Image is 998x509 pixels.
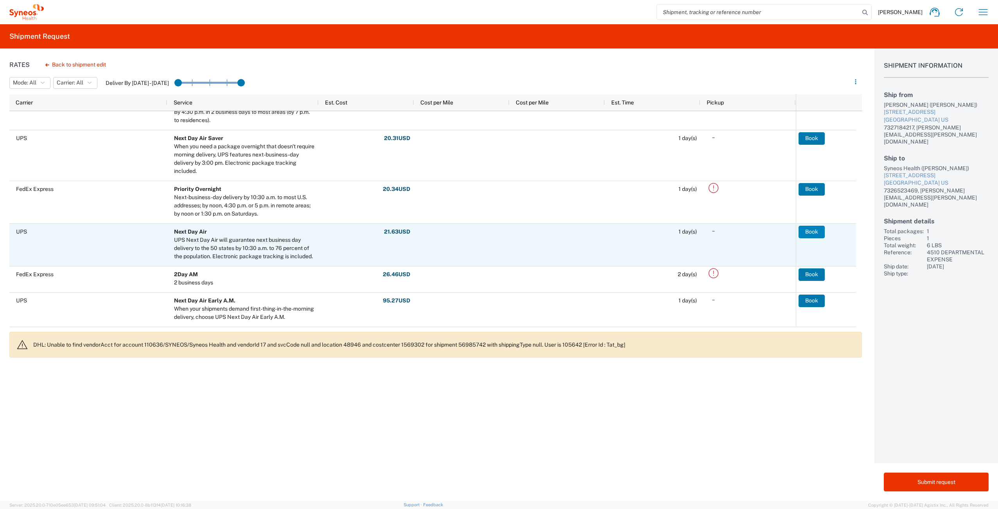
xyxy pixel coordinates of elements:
[678,271,697,277] span: 2 day(s)
[174,305,315,321] div: When your shipments demand first-thing-in-the-morning delivery, choose UPS Next Day Air Early A.M.
[884,155,989,162] h2: Ship to
[174,279,213,287] div: 2 business days
[174,228,207,235] b: Next Day Air
[9,61,30,68] h1: Rates
[382,295,411,307] button: 95.27USD
[516,99,549,106] span: Cost per Mile
[325,99,347,106] span: Est. Cost
[927,228,989,235] div: 1
[16,297,27,304] span: UPS
[384,226,411,238] button: 21.63USD
[174,271,198,277] b: 2Day AM
[174,135,223,141] b: Next Day Air Saver
[383,271,410,278] strong: 26.46 USD
[174,236,315,261] div: UPS Next Day Air will guarantee next business day delivery to the 50 states by 10:30 a.m. to 76 p...
[678,228,697,235] span: 1 day(s)
[927,242,989,249] div: 6 LBS
[33,341,855,348] p: DHL: Unable to find vendorAcct for account 110636/SYNEOS/Syneos Health and vendorId 17 and svcCod...
[707,99,724,106] span: Pickup
[884,62,989,78] h1: Shipment Information
[420,99,453,106] span: Cost per Mile
[39,58,112,72] button: Back to shipment edit
[16,228,27,235] span: UPS
[611,99,634,106] span: Est. Time
[174,186,221,192] b: Priority Overnight
[799,226,825,238] button: Book
[423,502,443,507] a: Feedback
[383,297,410,304] strong: 95.27 USD
[174,108,315,124] div: By 4:30 p.m. in 2 business days to most areas (by 7 p.m. to residences).
[884,172,989,187] a: [STREET_ADDRESS][GEOGRAPHIC_DATA] US
[382,268,411,281] button: 26.46USD
[678,297,697,304] span: 1 day(s)
[53,77,97,89] button: Carrier: All
[884,473,989,491] button: Submit request
[799,295,825,307] button: Book
[884,124,989,145] div: 7327184217, [PERSON_NAME][EMAIL_ADDRESS][PERSON_NAME][DOMAIN_NAME]
[884,235,924,242] div: Pieces
[57,79,83,86] span: Carrier: All
[13,79,36,86] span: Mode: All
[884,179,989,187] div: [GEOGRAPHIC_DATA] US
[884,242,924,249] div: Total weight:
[884,172,989,180] div: [STREET_ADDRESS]
[927,249,989,263] div: 4510 DEPARTMENTAL EXPENSE
[678,135,697,141] span: 1 day(s)
[384,228,410,236] strong: 21.63 USD
[383,185,410,193] strong: 20.34 USD
[799,132,825,145] button: Book
[884,228,924,235] div: Total packages:
[884,116,989,124] div: [GEOGRAPHIC_DATA] US
[174,142,315,175] div: When you need a package overnight that doesn't require morning delivery, UPS features next-busine...
[161,503,191,507] span: [DATE] 10:16:38
[174,297,235,304] b: Next Day Air Early A.M.
[74,503,106,507] span: [DATE] 09:51:04
[927,263,989,270] div: [DATE]
[109,503,191,507] span: Client: 2025.20.0-8b113f4
[884,270,924,277] div: Ship type:
[927,235,989,242] div: 1
[884,101,989,108] div: [PERSON_NAME] ([PERSON_NAME])
[174,99,192,106] span: Service
[9,77,50,89] button: Mode: All
[9,503,106,507] span: Server: 2025.20.0-710e05ee653
[678,186,697,192] span: 1 day(s)
[884,108,989,116] div: [STREET_ADDRESS]
[884,91,989,99] h2: Ship from
[884,187,989,208] div: 7326523469, [PERSON_NAME][EMAIL_ADDRESS][PERSON_NAME][DOMAIN_NAME]
[884,218,989,225] h2: Shipment details
[16,99,33,106] span: Carrier
[884,263,924,270] div: Ship date:
[884,108,989,124] a: [STREET_ADDRESS][GEOGRAPHIC_DATA] US
[16,271,54,277] span: FedEx Express
[16,186,54,192] span: FedEx Express
[799,268,825,281] button: Book
[878,9,923,16] span: [PERSON_NAME]
[884,165,989,172] div: Syneos Health ([PERSON_NAME])
[384,132,411,145] button: 20.31USD
[382,183,411,196] button: 20.34USD
[799,183,825,196] button: Book
[404,502,423,507] a: Support
[16,135,27,141] span: UPS
[884,249,924,263] div: Reference:
[657,5,860,20] input: Shipment, tracking or reference number
[106,79,169,86] label: Deliver By [DATE] - [DATE]
[9,32,70,41] h2: Shipment Request
[174,193,315,218] div: Next-business-day delivery by 10:30 a.m. to most U.S. addresses; by noon, 4:30 p.m. or 5 p.m. in ...
[868,502,989,509] span: Copyright © [DATE]-[DATE] Agistix Inc., All Rights Reserved
[384,135,410,142] strong: 20.31 USD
